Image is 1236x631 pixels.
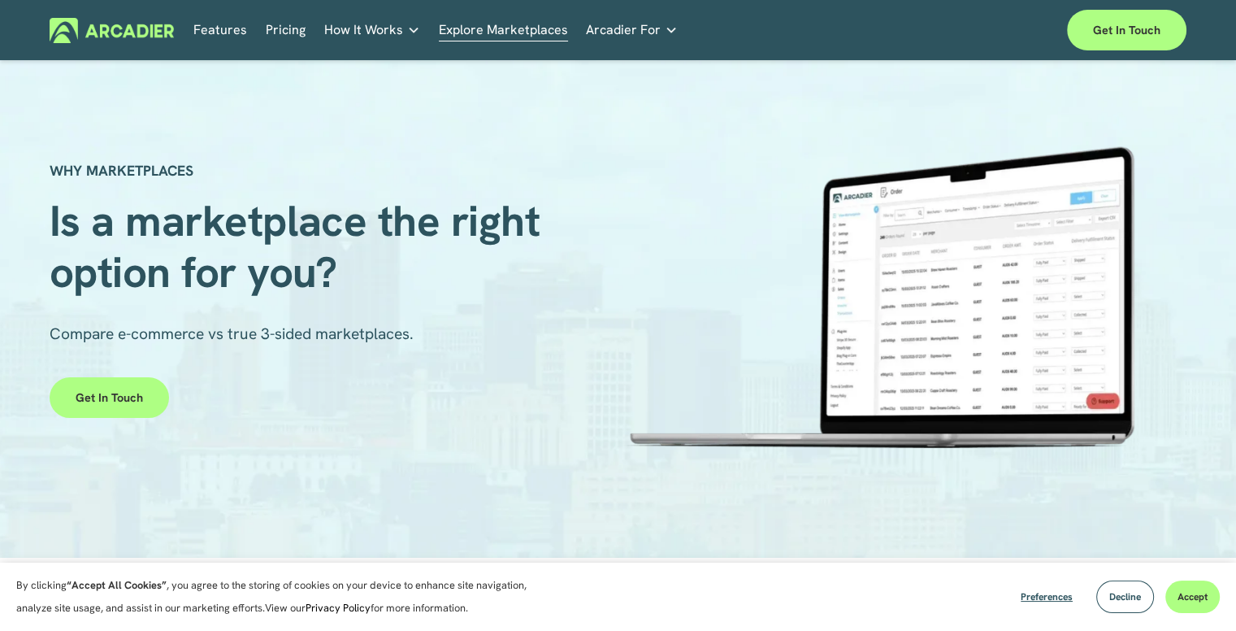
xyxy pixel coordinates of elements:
span: Arcadier For [586,19,661,41]
a: Features [193,18,247,43]
button: Decline [1096,581,1154,613]
span: Preferences [1021,590,1073,603]
a: Explore Marketplaces [439,18,568,43]
a: Pricing [266,18,306,43]
strong: “Accept All Cookies” [67,578,167,592]
a: folder dropdown [324,18,420,43]
a: Privacy Policy [306,601,371,615]
img: Arcadier [50,18,174,43]
a: Get in touch [50,377,169,418]
a: Get in touch [1067,10,1186,50]
span: How It Works [324,19,403,41]
span: Decline [1109,590,1141,603]
p: By clicking , you agree to the storing of cookies on your device to enhance site navigation, anal... [16,574,544,620]
a: folder dropdown [586,18,678,43]
span: Is a marketplace the right option for you? [50,193,551,299]
button: Preferences [1008,581,1085,613]
strong: WHY MARKETPLACES [50,161,193,180]
span: Compare e-commerce vs true 3-sided marketplaces. [50,324,414,344]
iframe: Chat Widget [1155,553,1236,631]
